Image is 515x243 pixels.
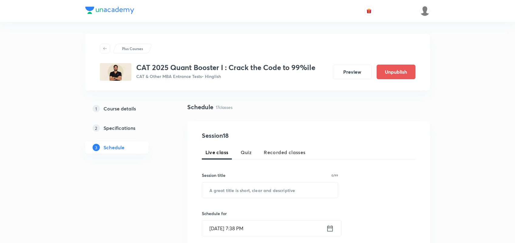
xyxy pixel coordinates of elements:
h4: Schedule [187,103,213,112]
button: Preview [333,65,372,79]
h5: Course details [103,105,136,112]
h5: Schedule [103,144,124,151]
button: Unpublish [377,65,415,79]
p: Plus Courses [122,46,143,51]
h3: CAT 2025 Quant Booster I : Crack the Code to 99%ile [136,63,315,72]
h4: Session 18 [202,131,313,140]
button: avatar [364,6,374,16]
p: 0/99 [331,174,338,177]
input: A great title is short, clear and descriptive [202,182,338,198]
h6: Session title [202,172,225,178]
p: 17 classes [216,104,232,110]
p: 2 [93,124,100,132]
p: 3 [93,144,100,151]
span: Recorded classes [264,149,305,156]
img: avatar [366,8,372,14]
p: CAT & Other MBA Entrance Tests • Hinglish [136,73,315,79]
a: Company Logo [85,7,134,15]
h5: Specifications [103,124,135,132]
a: 1Course details [85,103,168,115]
p: 1 [93,105,100,112]
span: Live class [205,149,229,156]
img: Company Logo [85,7,134,14]
img: 833E8EDD-2EAB-46D2-8BD8-0B1B53650022_plus.png [100,63,131,81]
span: Quiz [241,149,252,156]
img: Coolm [420,6,430,16]
h6: Schedule for [202,210,338,217]
a: 2Specifications [85,122,168,134]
